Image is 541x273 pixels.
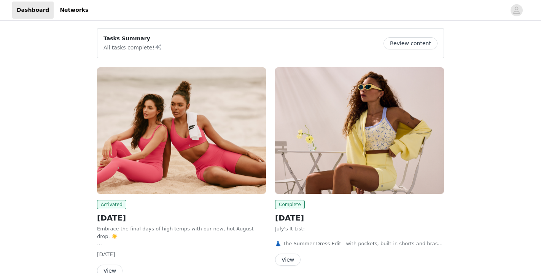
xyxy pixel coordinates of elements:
a: View [275,257,301,263]
span: [DATE] [97,251,115,257]
h2: [DATE] [275,212,444,224]
p: All tasks complete! [103,43,162,52]
p: 👗 The Summer Dress Edit - with pockets, built-in shorts and bras, of course. [275,240,444,248]
p: Tasks Summary [103,35,162,43]
a: Networks [55,2,93,19]
button: Review content [383,37,438,49]
p: Embrace the final days of high temps with our new, hot August drop. ☀️ [97,225,266,240]
a: Dashboard [12,2,54,19]
img: Fabletics [275,67,444,194]
img: Fabletics [97,67,266,194]
button: View [275,254,301,266]
div: avatar [513,4,520,16]
p: July's It List: [275,225,444,233]
h2: [DATE] [97,212,266,224]
span: Activated [97,200,126,209]
span: Complete [275,200,305,209]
